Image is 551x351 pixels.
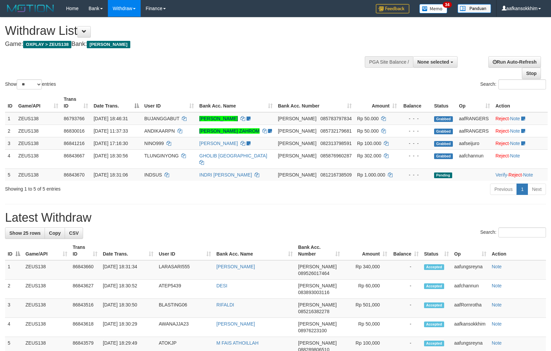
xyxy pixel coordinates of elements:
[493,125,548,137] td: ·
[278,172,317,178] span: [PERSON_NAME]
[5,318,23,337] td: 4
[510,128,520,134] a: Note
[61,93,91,112] th: Trans ID: activate to sort column ascending
[510,116,520,121] a: Note
[199,153,267,158] a: GHOLIB [GEOGRAPHIC_DATA]
[400,93,431,112] th: Balance
[321,141,352,146] span: Copy 082313798591 to clipboard
[357,116,379,121] span: Rp 50.000
[456,125,493,137] td: aafRANGERS
[49,230,61,236] span: Copy
[489,241,546,260] th: Action
[144,128,175,134] span: ANDIKAARPN
[5,137,16,149] td: 3
[64,116,84,121] span: 86793766
[5,24,361,38] h1: Withdraw List
[413,56,458,68] button: None selected
[390,260,421,280] td: -
[321,153,352,158] span: Copy 085876960287 to clipboard
[424,302,444,308] span: Accepted
[402,140,429,147] div: - - -
[452,260,489,280] td: aafungsreyna
[493,93,548,112] th: Action
[402,115,429,122] div: - - -
[298,283,337,288] span: [PERSON_NAME]
[65,227,83,239] a: CSV
[156,260,214,280] td: LARASARI555
[424,341,444,346] span: Accepted
[278,141,317,146] span: [PERSON_NAME]
[493,137,548,149] td: ·
[508,172,522,178] a: Reject
[278,153,317,158] span: [PERSON_NAME]
[343,318,390,337] td: Rp 50,000
[100,280,156,299] td: [DATE] 18:30:52
[5,112,16,125] td: 1
[458,4,491,13] img: panduan.png
[298,321,337,327] span: [PERSON_NAME]
[93,172,128,178] span: [DATE] 18:31:06
[510,153,520,158] a: Note
[298,340,337,346] span: [PERSON_NAME]
[23,280,70,299] td: ZEUS138
[275,93,354,112] th: Bank Acc. Number: activate to sort column ascending
[495,128,509,134] a: Reject
[199,141,238,146] a: [PERSON_NAME]
[216,264,255,269] a: [PERSON_NAME]
[492,340,502,346] a: Note
[443,2,452,8] span: 34
[390,299,421,318] td: -
[419,4,447,13] img: Button%20Memo.svg
[16,125,61,137] td: ZEUS138
[16,93,61,112] th: Game/API: activate to sort column ascending
[23,241,70,260] th: Game/API: activate to sort column ascending
[199,172,252,178] a: INDRI [PERSON_NAME]
[70,241,100,260] th: Trans ID: activate to sort column ascending
[23,41,71,48] span: OXPLAY > ZEUS138
[434,116,453,122] span: Grabbed
[5,93,16,112] th: ID
[298,309,329,314] span: Copy 085216382278 to clipboard
[495,116,509,121] a: Reject
[424,283,444,289] span: Accepted
[480,79,546,89] label: Search:
[93,153,128,158] span: [DATE] 18:30:56
[5,149,16,168] td: 4
[424,322,444,327] span: Accepted
[199,116,238,121] a: [PERSON_NAME]
[456,149,493,168] td: aafchannun
[343,280,390,299] td: Rp 60,000
[93,116,128,121] span: [DATE] 18:46:31
[64,153,84,158] span: 86843667
[216,321,255,327] a: [PERSON_NAME]
[156,299,214,318] td: BLASTING06
[480,227,546,237] label: Search:
[498,79,546,89] input: Search:
[421,241,452,260] th: Status: activate to sort column ascending
[523,172,533,178] a: Note
[522,68,541,79] a: Stop
[144,172,162,178] span: INDSUS
[70,280,100,299] td: 86843627
[528,184,546,195] a: Next
[16,112,61,125] td: ZEUS138
[5,41,361,48] h4: Game: Bank:
[456,93,493,112] th: Op: activate to sort column ascending
[390,318,421,337] td: -
[91,93,141,112] th: Date Trans.: activate to sort column descending
[452,318,489,337] td: aafkansokkhim
[197,93,275,112] th: Bank Acc. Name: activate to sort column ascending
[376,4,409,13] img: Feedback.jpg
[87,41,130,48] span: [PERSON_NAME]
[402,128,429,134] div: - - -
[510,141,520,146] a: Note
[144,141,164,146] span: NINO999
[343,260,390,280] td: Rp 340,000
[390,241,421,260] th: Balance: activate to sort column ascending
[214,241,295,260] th: Bank Acc. Name: activate to sort column ascending
[516,184,528,195] a: 1
[298,302,337,307] span: [PERSON_NAME]
[456,137,493,149] td: aafseijuro
[495,141,509,146] a: Reject
[452,241,489,260] th: Op: activate to sort column ascending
